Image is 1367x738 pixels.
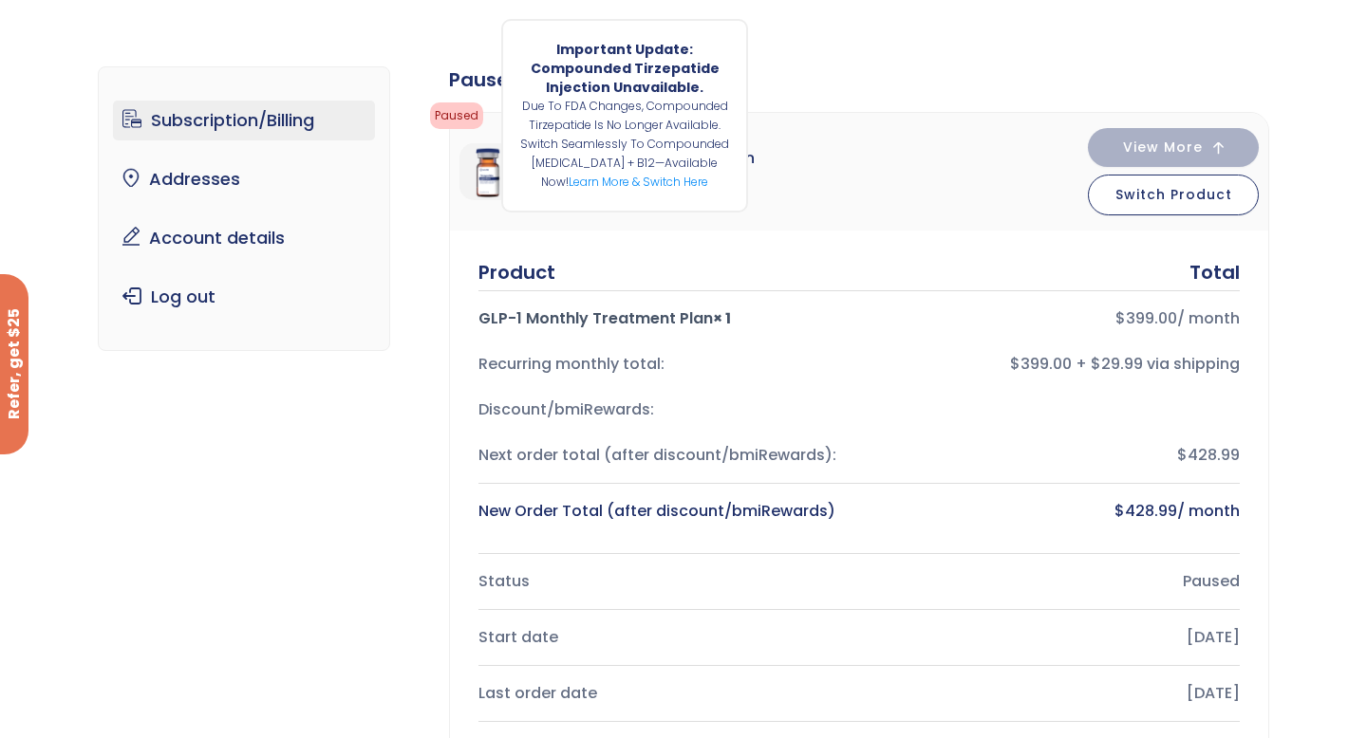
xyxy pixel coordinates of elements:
bdi: 428.99 [1114,500,1177,522]
span: $ [1115,307,1126,329]
div: $399.00 + $29.99 via shipping [874,351,1240,378]
div: / month [874,305,1240,332]
a: Learn more & switch here [569,174,708,190]
a: Subscription/Billing [113,101,376,140]
div: Last order date [478,680,844,707]
div: Total [1189,259,1240,286]
div: Start date [478,624,844,651]
div: Recurring monthly total: [478,351,844,378]
iframe: Sign Up via Text for Offers [15,666,229,723]
span: Paused [430,102,483,129]
span: Due to FDA changes, compounded Tirzepatide is no longer available. Switch seamlessly to compounde... [513,97,737,192]
bdi: 399.00 [1115,307,1177,329]
span: View More [1123,141,1203,154]
div: [DATE] [874,624,1240,651]
div: Paused [874,568,1240,595]
div: Status [478,568,844,595]
div: [DATE] [874,680,1240,707]
div: $428.99 [874,442,1240,469]
a: Log out [113,277,376,317]
div: Next order total (after discount/bmiRewards): [478,442,844,469]
strong: Important Update: Compounded Tirzepatide Injection Unavailable. [531,40,720,97]
div: Product [478,259,555,286]
span: Switch Product [1115,185,1232,204]
strong: × 1 [713,307,731,329]
a: Account details [113,218,376,258]
span: $ [1114,500,1125,522]
button: Switch Product [1088,175,1259,215]
div: Discount/bmiRewards: [478,397,844,423]
div: GLP-1 Monthly Treatment Plan [478,305,844,332]
div: Paused Subscriptions [449,66,1269,93]
nav: Account pages [98,66,391,351]
div: New Order Total (after discount/bmiRewards) [478,498,844,525]
a: Addresses [113,159,376,199]
button: View More [1088,128,1259,167]
div: / month [874,498,1240,525]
